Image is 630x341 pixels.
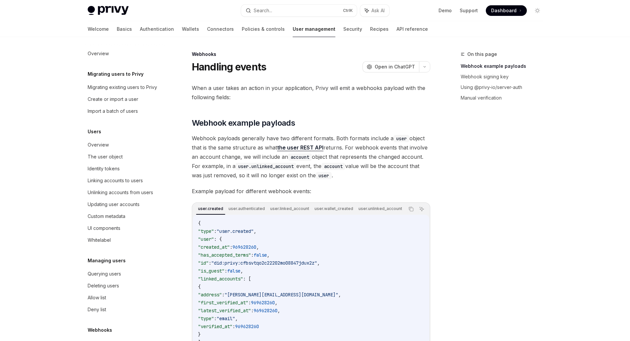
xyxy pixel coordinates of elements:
div: Allow list [88,294,106,302]
a: Deleting users [82,280,167,292]
span: Ctrl K [343,8,353,13]
a: Welcome [88,21,109,37]
h5: Migrating users to Privy [88,70,144,78]
div: user.authenticated [227,205,267,213]
span: "type" [198,228,214,234]
a: Connectors [207,21,234,37]
a: the user REST API [277,144,323,151]
a: Wallets [182,21,199,37]
span: 969628260 [235,323,259,329]
code: account [288,153,312,161]
code: user.unlinked_account [235,163,296,170]
div: user.created [196,205,225,213]
span: 969628260 [254,308,277,314]
a: Deny list [82,304,167,316]
div: Deny list [88,306,106,314]
span: Open in ChatGPT [375,64,415,70]
a: Custom metadata [82,210,167,222]
a: Dashboard [486,5,527,16]
span: , [267,252,270,258]
code: user [394,135,409,142]
div: Import a batch of users [88,107,138,115]
a: API reference [397,21,428,37]
a: Import a batch of users [82,105,167,117]
div: Migrating existing users to Privy [88,83,157,91]
span: { [198,284,201,290]
span: "is_guest" [198,268,225,274]
span: : [232,323,235,329]
a: Using @privy-io/server-auth [461,82,548,93]
a: Manual verification [461,93,548,103]
a: Linking accounts to users [82,175,167,187]
span: Webhook example payloads [192,118,295,128]
div: user.unlinked_account [357,205,404,213]
span: false [254,252,267,258]
button: Toggle dark mode [532,5,543,16]
a: Create or import a user [82,93,167,105]
span: : [225,268,227,274]
span: : [222,292,225,298]
a: Security [343,21,362,37]
span: : [248,300,251,306]
span: Webhook payloads generally have two different formats. Both formats include a object that is the ... [192,134,430,180]
span: } [198,331,201,337]
span: 969628260 [232,244,256,250]
span: "verified_at" [198,323,232,329]
span: "did:privy:cfbsvtqo2c22202mo08847jdux2z" [211,260,317,266]
span: : [214,316,217,321]
span: : [209,260,211,266]
span: : { [214,236,222,242]
div: Unlinking accounts from users [88,189,153,196]
a: The user object [82,151,167,163]
div: Querying users [88,270,121,278]
span: : [ [243,276,251,282]
span: : [251,308,254,314]
h5: Webhooks [88,326,112,334]
span: : [214,228,217,234]
div: Overview [88,50,109,58]
span: { [198,220,201,226]
span: "[PERSON_NAME][EMAIL_ADDRESS][DOMAIN_NAME]" [225,292,338,298]
a: Allow list [82,292,167,304]
h5: Users [88,128,101,136]
a: Authentication [140,21,174,37]
a: Basics [117,21,132,37]
span: "linked_accounts" [198,276,243,282]
div: Create or import a user [88,95,138,103]
h1: Handling events [192,61,267,73]
a: Overview [82,48,167,60]
a: Policies & controls [242,21,285,37]
a: Webhook example payloads [461,61,548,71]
div: Linking accounts to users [88,177,143,185]
div: Updating user accounts [88,200,140,208]
span: Example payload for different webhook events: [192,187,430,196]
div: The user object [88,153,123,161]
a: User management [293,21,335,37]
div: Identity tokens [88,165,120,173]
button: Ask AI [417,205,426,213]
span: "id" [198,260,209,266]
span: "email" [217,316,235,321]
a: Recipes [370,21,389,37]
div: Custom metadata [88,212,125,220]
div: Overview [88,141,109,149]
div: Search... [254,7,272,15]
h5: Managing users [88,257,126,265]
div: Whitelabel [88,236,111,244]
span: 969628260 [251,300,275,306]
a: Webhook signing key [461,71,548,82]
code: user [316,172,332,179]
code: account [321,163,345,170]
span: : [230,244,232,250]
span: false [227,268,240,274]
button: Copy the contents from the code block [407,205,415,213]
span: "user.created" [217,228,254,234]
a: Identity tokens [82,163,167,175]
div: user.wallet_created [313,205,355,213]
span: , [317,260,320,266]
span: "created_at" [198,244,230,250]
a: Overview [82,139,167,151]
span: , [240,268,243,274]
a: Support [460,7,478,14]
span: "has_accepted_terms" [198,252,251,258]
